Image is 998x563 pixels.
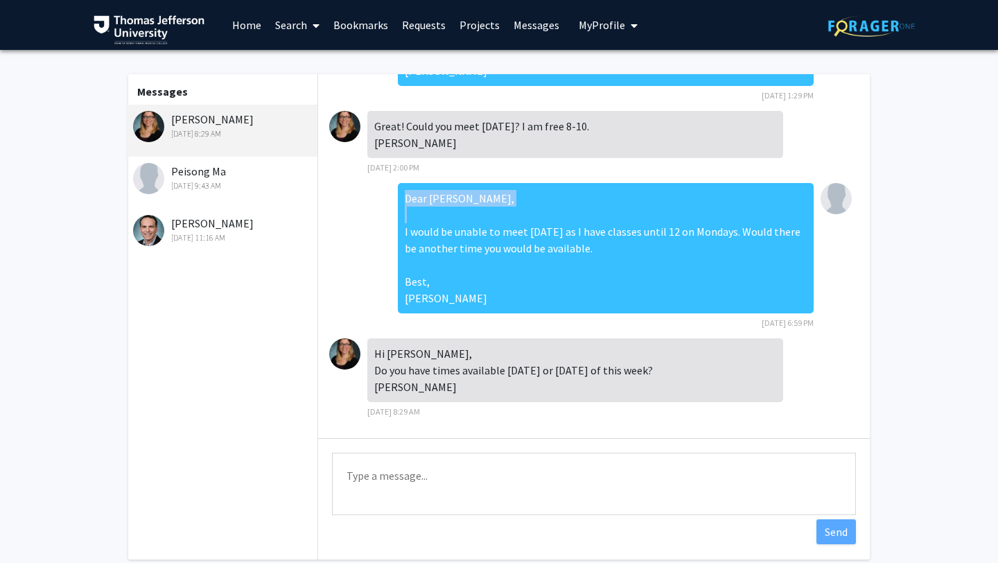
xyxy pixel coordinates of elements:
a: Projects [453,1,507,49]
div: Great! Could you meet [DATE]? I am free 8-10. [PERSON_NAME] [367,111,783,158]
span: My Profile [579,18,625,32]
div: [PERSON_NAME] [133,215,314,244]
img: Amy Cunningham [329,338,360,370]
img: Amy Cunningham [329,111,360,142]
div: [DATE] 8:29 AM [133,128,314,140]
div: Peisong Ma [133,163,314,192]
a: Requests [395,1,453,49]
img: Amy Cunningham [133,111,164,142]
div: [DATE] 9:43 AM [133,180,314,192]
b: Messages [137,85,188,98]
img: Peisong Ma [133,163,164,194]
button: Send [816,519,856,544]
img: Samuel Vizzeswarapu [821,183,852,214]
img: ForagerOne Logo [828,15,915,37]
div: [DATE] 11:16 AM [133,232,314,244]
img: Thomas Jefferson University Logo [94,15,204,44]
span: [DATE] 1:29 PM [762,90,814,101]
a: Bookmarks [326,1,395,49]
div: [PERSON_NAME] [133,111,314,140]
img: Charles Scott [133,215,164,246]
span: [DATE] 2:00 PM [367,162,419,173]
a: Search [268,1,326,49]
div: Hi [PERSON_NAME], Do you have times available [DATE] or [DATE] of this week? [PERSON_NAME] [367,338,783,402]
div: Dear [PERSON_NAME], I would be unable to meet [DATE] as I have classes until 12 on Mondays. Would... [398,183,814,313]
iframe: Chat [10,501,59,553]
span: [DATE] 6:59 PM [762,318,814,328]
a: Messages [507,1,566,49]
span: [DATE] 8:29 AM [367,406,420,417]
textarea: Message [332,453,856,515]
a: Home [225,1,268,49]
